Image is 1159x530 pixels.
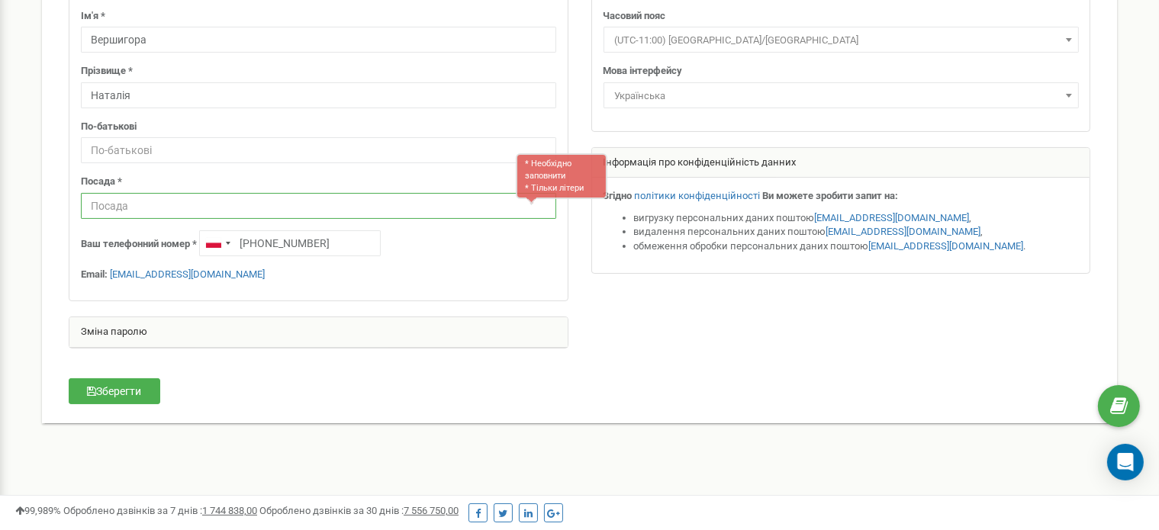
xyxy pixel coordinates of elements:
span: Оброблено дзвінків за 30 днів : [259,505,459,516]
input: По-батькові [81,137,556,163]
div: Telephone country code [200,231,235,255]
input: Посада [81,193,556,219]
li: обмеження обробки персональних даних поштою . [634,239,1079,254]
span: Оброблено дзвінків за 7 днів : [63,505,257,516]
input: Прізвище [81,82,556,108]
button: Зберегти [69,378,160,404]
li: вигрузку персональних даних поштою , [634,211,1079,226]
u: 7 556 750,00 [404,505,459,516]
strong: Ви можете зробити запит на: [763,190,899,201]
div: Зміна паролю [69,317,568,348]
label: Прізвище * [81,64,133,79]
a: [EMAIL_ADDRESS][DOMAIN_NAME] [826,226,981,237]
div: Open Intercom Messenger [1107,444,1144,480]
input: +1-800-555-55-55 [199,230,381,256]
label: По-батькові [81,120,137,134]
a: [EMAIL_ADDRESS][DOMAIN_NAME] [110,268,265,280]
label: Часовий пояс [604,9,666,24]
span: 99,989% [15,505,61,516]
a: [EMAIL_ADDRESS][DOMAIN_NAME] [815,212,970,223]
strong: Згідно [604,190,633,201]
span: Українська [604,82,1079,108]
div: Інформація про конфіденційність данних [592,148,1090,178]
a: [EMAIL_ADDRESS][DOMAIN_NAME] [869,240,1024,252]
div: * Необхідно заповнити * Тільки літери [516,153,607,198]
span: (UTC-11:00) Pacific/Midway [604,27,1079,53]
li: видалення персональних даних поштою , [634,225,1079,239]
u: 1 744 838,00 [202,505,257,516]
strong: Email: [81,268,108,280]
a: політики конфіденційності [635,190,761,201]
label: Посада * [81,175,122,189]
span: Українська [609,85,1074,107]
input: Ім'я [81,27,556,53]
label: Мова інтерфейсу [604,64,683,79]
span: (UTC-11:00) Pacific/Midway [609,30,1074,51]
label: Ім'я * [81,9,105,24]
label: Ваш телефонний номер * [81,237,197,252]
